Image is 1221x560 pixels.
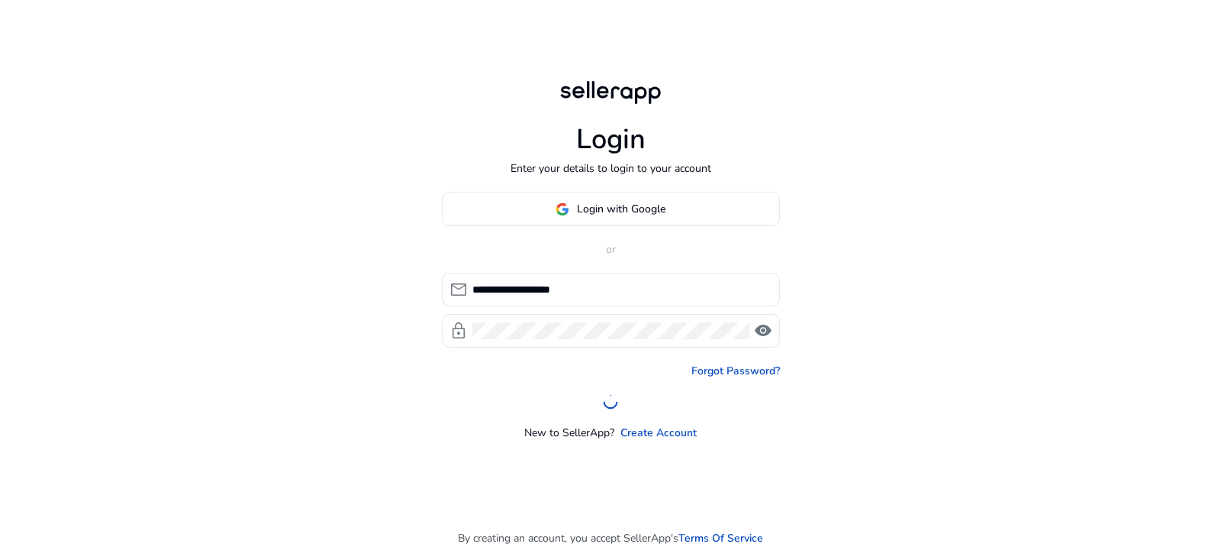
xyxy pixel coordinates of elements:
[556,202,569,216] img: google-logo.svg
[576,123,646,156] h1: Login
[691,363,780,379] a: Forgot Password?
[442,241,780,257] p: or
[511,160,711,176] p: Enter your details to login to your account
[524,425,614,441] p: New to SellerApp?
[449,280,468,299] span: mail
[577,201,665,217] span: Login with Google
[442,192,780,226] button: Login with Google
[754,322,772,340] span: visibility
[620,425,697,441] a: Create Account
[449,322,468,340] span: lock
[678,530,763,546] a: Terms Of Service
